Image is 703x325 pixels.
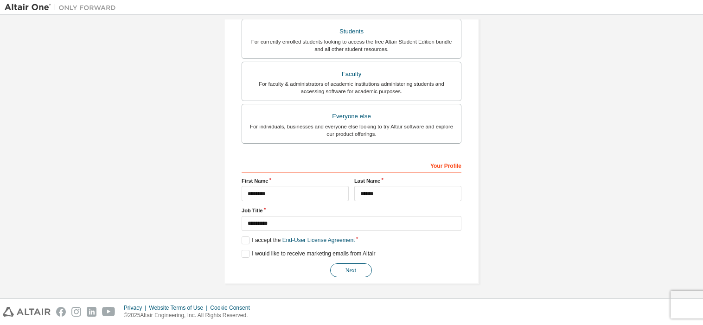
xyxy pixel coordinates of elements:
label: Last Name [354,177,461,185]
div: Students [248,25,455,38]
img: instagram.svg [71,307,81,317]
div: Faculty [248,68,455,81]
button: Next [330,263,372,277]
div: Privacy [124,304,149,312]
p: © 2025 Altair Engineering, Inc. All Rights Reserved. [124,312,256,319]
div: Your Profile [242,158,461,172]
div: For individuals, businesses and everyone else looking to try Altair software and explore our prod... [248,123,455,138]
label: Job Title [242,207,461,214]
div: Cookie Consent [210,304,255,312]
div: For currently enrolled students looking to access the free Altair Student Edition bundle and all ... [248,38,455,53]
div: For faculty & administrators of academic institutions administering students and accessing softwa... [248,80,455,95]
label: I accept the [242,236,355,244]
label: I would like to receive marketing emails from Altair [242,250,375,258]
a: End-User License Agreement [282,237,355,243]
label: First Name [242,177,349,185]
img: altair_logo.svg [3,307,51,317]
img: facebook.svg [56,307,66,317]
div: Everyone else [248,110,455,123]
img: youtube.svg [102,307,115,317]
div: Website Terms of Use [149,304,210,312]
img: Altair One [5,3,121,12]
img: linkedin.svg [87,307,96,317]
